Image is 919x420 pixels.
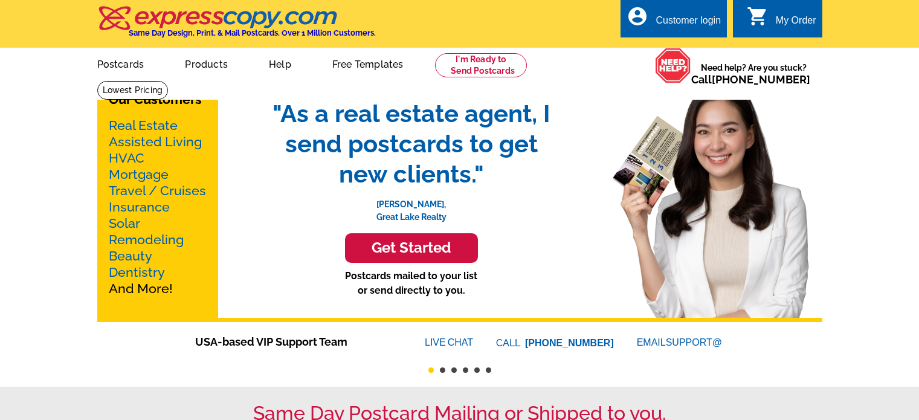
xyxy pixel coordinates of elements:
a: [PHONE_NUMBER] [525,338,614,348]
p: And More! [109,117,207,297]
a: Products [166,49,247,77]
a: Help [250,49,311,77]
button: 3 of 6 [451,367,457,373]
a: Remodeling [109,232,184,247]
button: 1 of 6 [428,367,434,373]
a: HVAC [109,150,144,166]
span: USA-based VIP Support Team [195,334,389,350]
font: CALL [496,336,522,351]
a: Insurance [109,199,170,215]
a: Assisted Living [109,134,202,149]
span: Need help? Are you stuck? [691,62,816,86]
a: [PHONE_NUMBER] [712,73,810,86]
div: Customer login [656,15,721,32]
a: Travel / Cruises [109,183,206,198]
a: Get Started [260,233,563,263]
a: account_circle Customer login [627,13,721,28]
a: Free Templates [313,49,423,77]
a: Same Day Design, Print, & Mail Postcards. Over 1 Million Customers. [97,15,376,37]
img: help [655,48,691,83]
button: 2 of 6 [440,367,445,373]
p: [PERSON_NAME], Great Lake Realty [260,189,563,224]
font: SUPPORT@ [666,335,724,350]
font: LIVE [425,335,448,350]
a: Mortgage [109,167,169,182]
a: Solar [109,216,140,231]
a: Postcards [78,49,164,77]
button: 5 of 6 [474,367,480,373]
span: "As a real estate agent, I send postcards to get new clients." [260,99,563,189]
p: Postcards mailed to your list or send directly to you. [260,269,563,298]
div: My Order [776,15,816,32]
span: Call [691,73,810,86]
button: 4 of 6 [463,367,468,373]
h3: Get Started [360,239,463,257]
a: Real Estate [109,118,178,133]
a: LIVECHAT [425,337,473,347]
i: account_circle [627,5,648,27]
button: 6 of 6 [486,367,491,373]
a: Dentistry [109,265,165,280]
a: Beauty [109,248,152,263]
i: shopping_cart [747,5,769,27]
a: shopping_cart My Order [747,13,816,28]
a: EMAILSUPPORT@ [637,337,724,347]
h4: Same Day Design, Print, & Mail Postcards. Over 1 Million Customers. [129,28,376,37]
